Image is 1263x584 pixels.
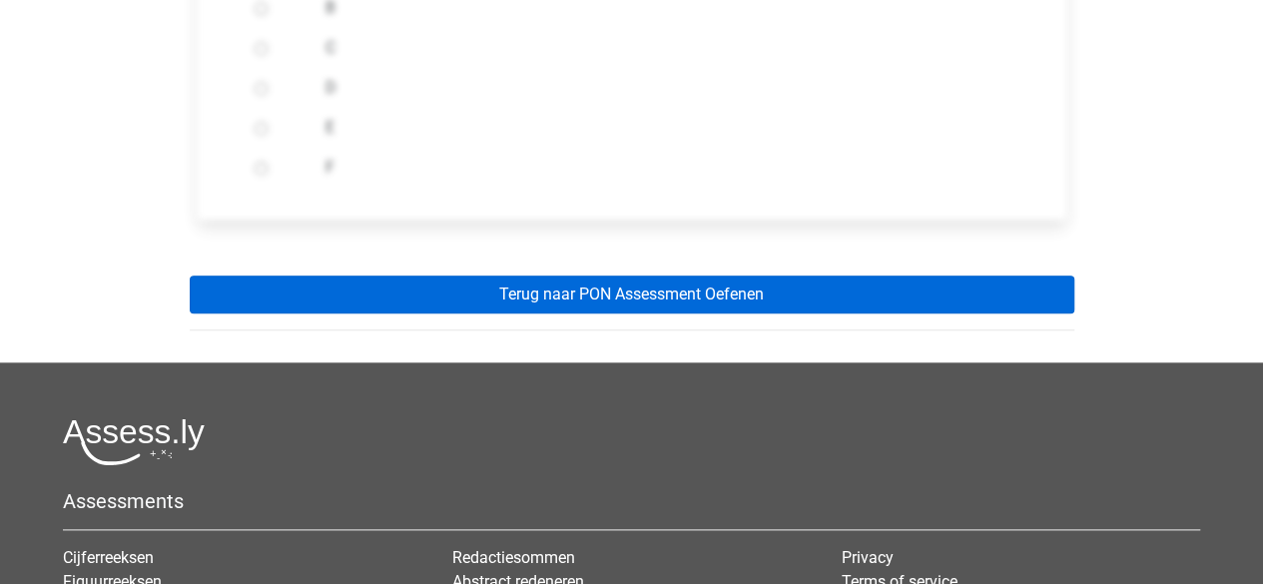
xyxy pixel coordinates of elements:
[325,116,1002,140] label: E
[63,418,205,465] img: Assessly logo
[63,489,1200,513] h5: Assessments
[325,76,1002,100] label: D
[452,548,575,567] a: Redactiesommen
[325,36,1002,60] label: C
[841,548,893,567] a: Privacy
[190,276,1074,313] a: Terug naar PON Assessment Oefenen
[63,548,154,567] a: Cijferreeksen
[325,156,1002,180] label: F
